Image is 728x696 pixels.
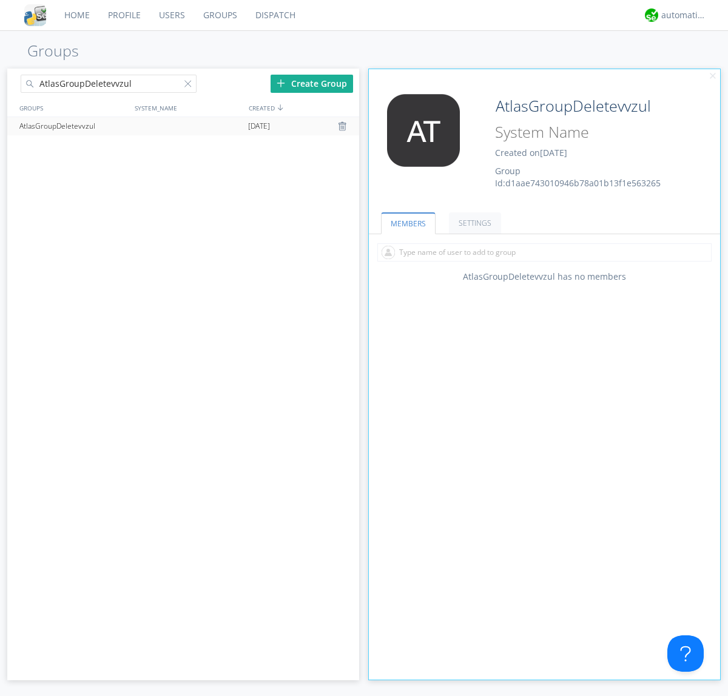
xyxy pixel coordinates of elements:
[24,4,46,26] img: cddb5a64eb264b2086981ab96f4c1ba7
[667,635,704,672] iframe: Toggle Customer Support
[381,212,436,234] a: MEMBERS
[709,72,717,81] img: cancel.svg
[491,121,687,144] input: System Name
[369,271,721,283] div: AtlasGroupDeletevvzul has no members
[495,147,567,158] span: Created on
[378,94,469,167] img: 373638.png
[661,9,707,21] div: automation+atlas
[449,212,501,234] a: SETTINGS
[248,117,270,135] span: [DATE]
[16,99,129,117] div: GROUPS
[21,75,197,93] input: Search groups
[277,79,285,87] img: plus.svg
[645,8,658,22] img: d2d01cd9b4174d08988066c6d424eccd
[495,165,661,189] span: Group Id: d1aae743010946b78a01b13f1e563265
[491,94,687,118] input: Group Name
[540,147,567,158] span: [DATE]
[377,243,712,262] input: Type name of user to add to group
[7,117,359,135] a: AtlasGroupDeletevvzul[DATE]
[132,99,246,117] div: SYSTEM_NAME
[246,99,360,117] div: CREATED
[16,117,130,135] div: AtlasGroupDeletevvzul
[271,75,353,93] div: Create Group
